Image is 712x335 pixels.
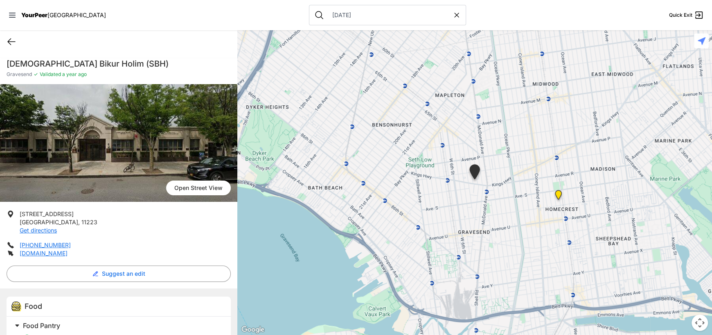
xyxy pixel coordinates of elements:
input: Search [327,11,453,19]
span: a year ago [61,71,87,77]
span: YourPeer [21,11,47,18]
a: YourPeer[GEOGRAPHIC_DATA] [21,13,106,18]
a: Get directions [20,227,57,234]
a: [PHONE_NUMBER] [20,241,71,248]
span: Food [25,302,42,310]
span: Open Street View [166,181,231,195]
span: ✓ [34,71,38,78]
span: Gravesend [7,71,32,78]
div: Sheepshead Bay Center [550,187,567,206]
span: 11223 [81,219,97,226]
span: [STREET_ADDRESS] [20,210,74,217]
span: Suggest an edit [102,270,145,278]
span: Validated [40,71,61,77]
span: [GEOGRAPHIC_DATA] [47,11,106,18]
a: Quick Exit [669,10,704,20]
span: , [78,219,80,226]
a: Open this area in Google Maps (opens a new window) [239,324,266,335]
a: [DOMAIN_NAME] [20,250,68,257]
span: [GEOGRAPHIC_DATA] [20,219,78,226]
img: Google [239,324,266,335]
h1: [DEMOGRAPHIC_DATA] Bikur Holim (SBH) [7,58,231,69]
button: Map camera controls [692,315,708,331]
span: Food Pantry [23,322,60,330]
span: Quick Exit [669,12,692,18]
button: Suggest an edit [7,266,231,282]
